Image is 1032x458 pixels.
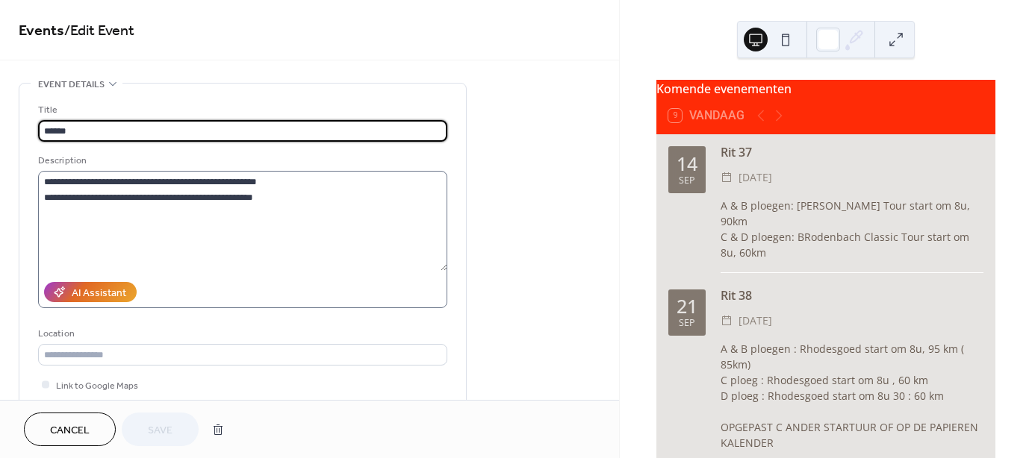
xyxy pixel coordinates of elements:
[721,341,983,451] div: A & B ploegen : Rhodesgoed start om 8u, 95 km ( 85km) C ploeg : Rhodesgoed start om 8u , 60 km D ...
[56,378,138,394] span: Link to Google Maps
[721,169,733,186] div: ​
[38,326,444,342] div: Location
[739,312,772,330] span: [DATE]
[721,198,983,260] div: A & B ploegen: [PERSON_NAME] Tour start om 8u, 90km C & D ploegen: BRodenbach Classic Tour start ...
[44,282,137,302] button: AI Assistant
[721,286,983,304] div: Rit 38
[38,102,444,118] div: Title
[721,143,983,161] div: Rit 37
[721,312,733,330] div: ​
[679,319,695,328] div: sep
[19,16,64,46] a: Events
[38,77,105,92] span: Event details
[656,80,995,98] div: Komende evenementen
[72,286,126,301] div: AI Assistant
[24,412,116,446] button: Cancel
[679,176,695,186] div: sep
[38,153,444,169] div: Description
[64,16,134,46] span: / Edit Event
[739,169,772,186] span: [DATE]
[677,297,697,316] div: 21
[677,154,697,173] div: 14
[50,423,90,439] span: Cancel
